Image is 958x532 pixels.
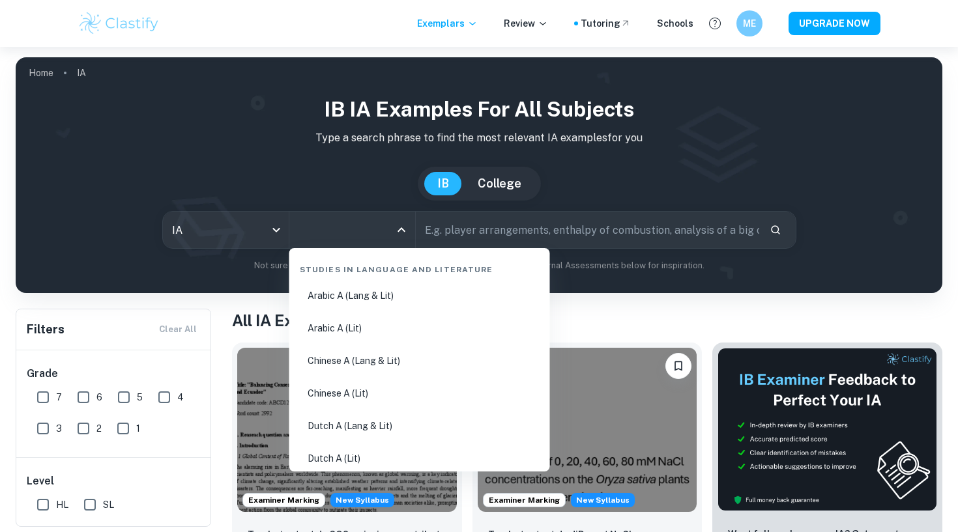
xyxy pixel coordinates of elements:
button: Bookmark [665,353,691,379]
span: HL [56,497,68,512]
span: Examiner Marking [243,494,325,506]
button: Close [392,221,411,239]
button: ME [736,10,762,36]
h6: Level [27,473,201,489]
button: Search [764,219,787,241]
img: ESS IA example thumbnail: To what extent do diPerent NaCl concentr [478,348,697,512]
span: 3 [56,421,62,436]
span: Examiner Marking [484,494,565,506]
a: Schools [657,16,693,31]
h6: Grade [27,366,201,382]
h1: IB IA examples for all subjects [26,94,932,125]
div: Starting from the May 2026 session, the ESS IA requirements have changed. We created this exempla... [330,493,394,507]
h6: ME [742,16,757,31]
input: E.g. player arrangements, enthalpy of combustion, analysis of a big city... [416,212,759,248]
span: 6 [96,390,102,404]
li: Arabic A (Lang & Lit) [295,281,545,311]
span: 4 [177,390,184,404]
span: 7 [56,390,62,404]
a: Tutoring [581,16,631,31]
span: New Syllabus [330,493,394,507]
span: New Syllabus [571,493,635,507]
p: Exemplars [417,16,478,31]
span: 1 [136,421,140,436]
div: Studies in Language and Literature [295,253,545,281]
li: Dutch A (Lang & Lit) [295,411,545,441]
img: Clastify logo [78,10,160,36]
a: Home [29,64,53,82]
li: Chinese A (Lit) [295,378,545,408]
li: Arabic A (Lit) [295,313,545,343]
button: Help and Feedback [704,12,726,35]
img: ESS IA example thumbnail: To what extent do CO2 emissions contribu [237,348,457,512]
h6: Filters [27,320,65,339]
h1: All IA Examples [232,309,942,332]
button: UPGRADE NOW [789,12,880,35]
button: College [465,172,534,195]
li: Chinese A (Lang & Lit) [295,346,545,376]
li: Dutch A (Lit) [295,443,545,473]
img: Thumbnail [718,348,937,511]
button: IB [424,172,462,195]
span: SL [103,497,114,512]
p: Type a search phrase to find the most relevant IA examples for you [26,130,932,146]
span: 5 [137,390,143,404]
p: Review [504,16,548,31]
p: IA [77,66,86,80]
div: IA [163,212,289,248]
span: 2 [96,421,102,436]
div: Starting from the May 2026 session, the ESS IA requirements have changed. We created this exempla... [571,493,635,507]
p: Not sure what to search for? You can always look through our example Internal Assessments below f... [26,259,932,272]
img: profile cover [16,57,942,293]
